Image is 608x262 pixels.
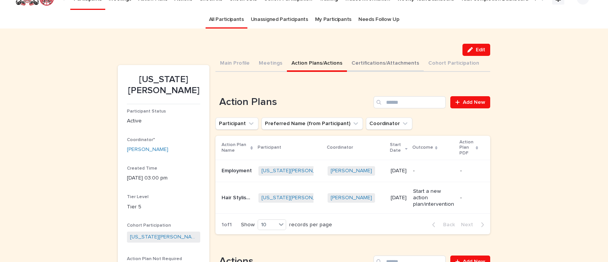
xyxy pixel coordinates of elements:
button: Coordinator [366,118,412,130]
tr: Hair Stylist CertificateHair Stylist Certificate [US_STATE][PERSON_NAME] [PERSON_NAME] [DATE]Star... [215,182,490,213]
button: Edit [462,44,490,56]
span: Edit [476,47,485,52]
tr: EmploymentEmployment [US_STATE][PERSON_NAME] [PERSON_NAME] [DATE]-- [215,160,490,182]
span: Tier Level [127,195,149,199]
p: Participant [258,143,281,152]
button: Back [426,221,458,228]
span: Add New [463,100,485,105]
a: My Participants [315,11,351,29]
button: Next [458,221,490,228]
button: Participant [215,118,258,130]
p: records per page [289,222,332,228]
button: Meetings [254,56,287,72]
a: Unassigned Participants [251,11,308,29]
a: [US_STATE][PERSON_NAME] - SPP- [DATE] [130,233,197,241]
a: [PERSON_NAME] [331,195,372,201]
a: [US_STATE][PERSON_NAME] [261,195,332,201]
button: Preferred Name (from Participant) [261,118,363,130]
button: Main Profile [215,56,254,72]
p: Show [241,222,255,228]
a: [PERSON_NAME] [127,146,168,154]
p: Active [127,117,200,125]
p: Action Plan Name [222,141,249,155]
span: Back [439,222,455,227]
button: Action Plans/Actions [287,56,347,72]
span: Coordinator* [127,138,155,142]
a: [PERSON_NAME] [331,168,372,174]
p: Employment [222,166,253,174]
input: Search [374,96,446,108]
div: 10 [258,221,276,229]
button: Certifications/Attachments [347,56,424,72]
p: Outcome [412,143,433,152]
p: Start Date [390,141,403,155]
p: [DATE] [391,168,407,174]
a: Needs Follow Up [358,11,399,29]
p: Hair Stylist Certificate [222,193,254,201]
button: Cohort Participation [424,56,484,72]
p: - [460,195,478,201]
a: All Participants [209,11,244,29]
p: Coordinator [327,143,353,152]
p: 1 of 1 [215,216,238,234]
a: Add New [450,96,490,108]
p: [DATE] 03:00 pm [127,174,200,182]
p: Action Plan PDF [459,138,474,157]
p: - [413,168,454,174]
span: Created Time [127,166,157,171]
span: Participant Status [127,109,166,114]
p: Tier 5 [127,203,200,211]
a: [US_STATE][PERSON_NAME] [261,168,332,174]
span: Action Plan Not Required [127,257,182,261]
span: Cohort Participation [127,223,171,228]
p: - [460,168,478,174]
p: [US_STATE][PERSON_NAME] [127,74,200,96]
p: Start a new action plan/intervention [413,188,454,207]
h1: Action Plans [215,96,370,108]
span: Next [461,222,478,227]
p: [DATE] [391,195,407,201]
